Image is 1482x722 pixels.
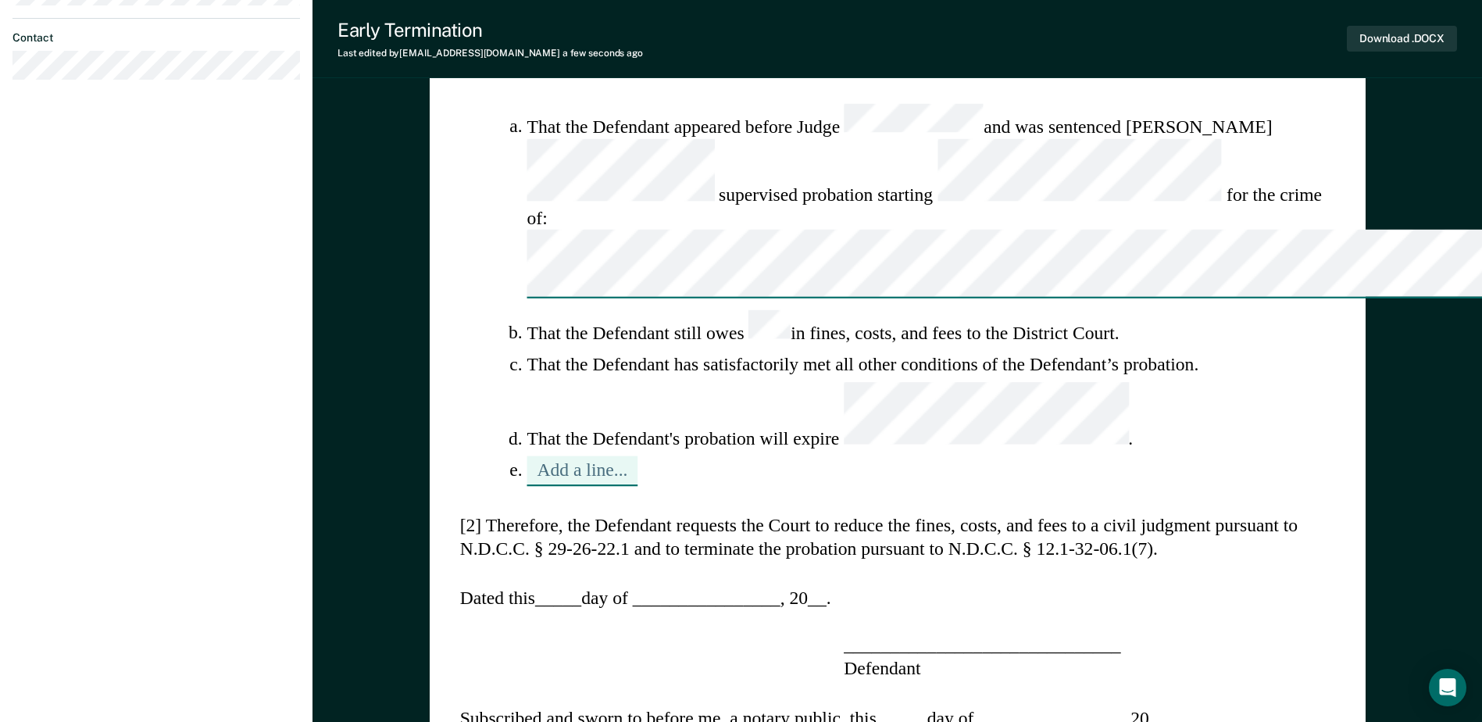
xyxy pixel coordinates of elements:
li: That the Defendant's probation will expire . [527,382,1335,450]
div: Last edited by [EMAIL_ADDRESS][DOMAIN_NAME] [337,48,643,59]
dt: Contact [12,31,300,45]
section: Dated this _____ day of ________________ , 20 __ . [459,584,1335,609]
button: Download .DOCX [1347,26,1457,52]
section: [2] Therefore, the Defendant requests the Court to reduce the fines, costs, and fees to a civil j... [459,513,1335,560]
div: Open Intercom Messenger [1429,669,1466,706]
li: That the Defendant appeared before Judge and was sentenced [PERSON_NAME] supervised probation sta... [527,104,1335,304]
section: ______________________________ Defendant [844,633,1120,681]
button: Add a line... [527,457,637,486]
div: Early Termination [337,19,643,41]
li: That the Defendant has satisfactorily met all other conditions of the Defendant’s probation. [527,352,1335,376]
li: That the Defendant still owes in fines, costs, and fees to the District Court. [527,311,1335,345]
span: a few seconds ago [562,48,643,59]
